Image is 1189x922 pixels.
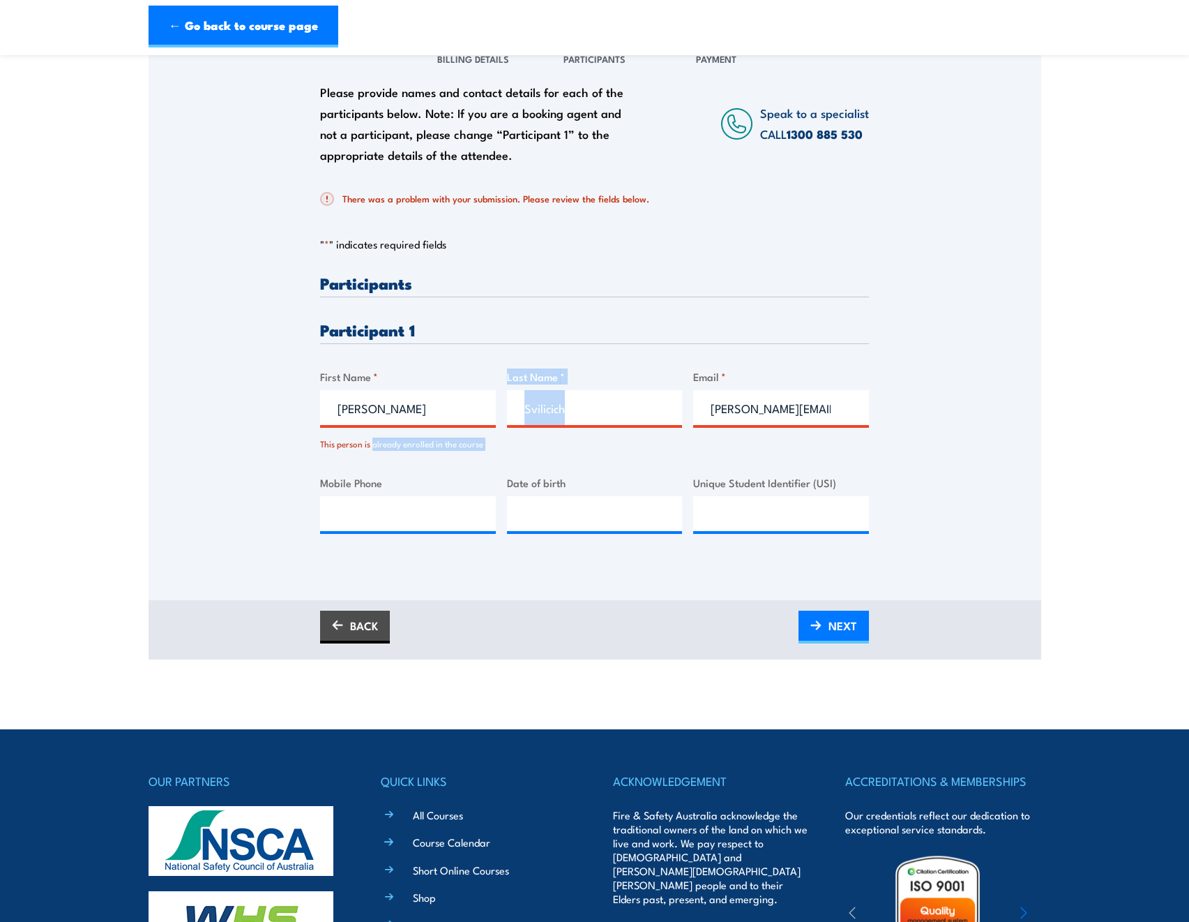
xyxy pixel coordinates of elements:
[828,607,857,644] span: NEXT
[320,431,496,451] div: This person is already enrolled in the course
[437,52,509,66] span: Billing Details
[413,835,490,849] a: Course Calendar
[320,611,390,644] a: BACK
[149,806,333,876] img: nsca-logo-footer
[563,52,626,66] span: Participants
[320,192,858,206] h2: There was a problem with your submission. Please review the fields below.
[413,890,436,905] a: Shop
[613,771,808,791] h4: ACKNOWLEDGEMENT
[413,863,509,877] a: Short Online Courses
[507,475,683,491] label: Date of birth
[320,275,869,291] h3: Participants
[320,237,869,251] p: " " indicates required fields
[613,808,808,906] p: Fire & Safety Australia acknowledge the traditional owners of the land on which we live and work....
[413,808,463,822] a: All Courses
[845,771,1040,791] h4: ACCREDITATIONS & MEMBERSHIPS
[320,82,637,165] div: Please provide names and contact details for each of the participants below. Note: If you are a b...
[693,475,869,491] label: Unique Student Identifier (USI)
[696,52,736,66] span: Payment
[149,771,344,791] h4: OUR PARTNERS
[507,369,683,385] label: Last Name
[320,322,869,338] h3: Participant 1
[845,808,1040,836] p: Our credentials reflect our dedication to exceptional service standards.
[149,6,338,47] a: ← Go back to course page
[693,369,869,385] label: Email
[320,475,496,491] label: Mobile Phone
[798,611,869,644] a: NEXT
[787,125,863,143] a: 1300 885 530
[381,771,576,791] h4: QUICK LINKS
[320,369,496,385] label: First Name
[760,104,869,142] span: Speak to a specialist CALL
